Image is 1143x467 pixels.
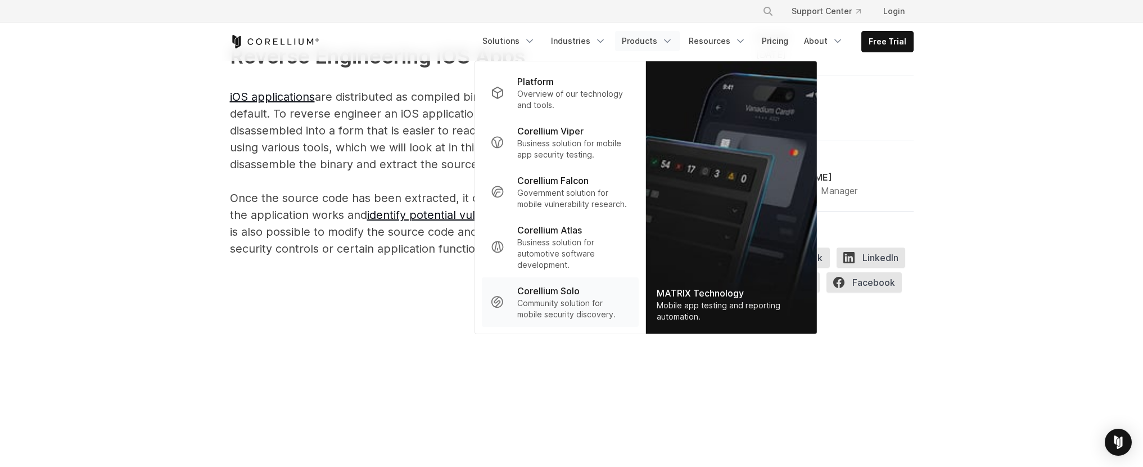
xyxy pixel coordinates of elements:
div: Open Intercom Messenger [1105,429,1132,456]
div: Share [756,225,914,236]
a: Products [615,31,680,51]
span: Facebook [826,272,902,293]
div: Navigation Menu [476,31,914,52]
button: Search [758,1,778,21]
a: Corellium Viper Business solution for mobile app security testing. [481,118,638,167]
a: identify potential vulnerabilities [367,208,532,222]
a: Corellium Atlas Business solution for automotive software development. [481,217,638,277]
p: are distributed as compiled binaries and are not readable by default. To reverse engineer an iOS ... [230,41,680,257]
a: MATRIX Technology Mobile app testing and reporting automation. [645,61,816,334]
a: Corellium Falcon Government solution for mobile vulnerability research. [481,167,638,217]
p: Overview of our technology and tools. [517,88,629,111]
p: Government solution for mobile vulnerability research. [517,187,629,210]
a: Support Center [783,1,870,21]
p: Corellium Solo [517,284,580,298]
p: Platform [517,75,554,88]
a: Pricing [755,31,795,51]
img: Matrix_WebNav_1x [645,61,816,334]
p: Corellium Falcon [517,174,589,187]
a: Industries [544,31,613,51]
a: LinkedIn [837,248,912,272]
span: LinkedIn [837,248,905,268]
div: Tags [756,89,914,100]
p: Community solution for mobile security discovery. [517,298,629,320]
a: Corellium Solo Community solution for mobile security discovery. [481,277,638,327]
p: Corellium Atlas [517,223,582,237]
a: Corellium Home [230,35,319,48]
a: About [797,31,850,51]
div: Author [756,155,914,166]
p: Corellium Viper [517,124,584,138]
a: iOS applications [230,90,315,104]
a: Resources [682,31,753,51]
p: Business solution for mobile app security testing. [517,138,629,160]
a: Solutions [476,31,542,51]
div: Mobile app testing and reporting automation. [657,300,805,322]
a: Free Trial [862,32,913,52]
a: Login [874,1,914,21]
a: Platform Overview of our technology and tools. [481,68,638,118]
p: Business solution for automotive software development. [517,237,629,271]
button: Copy link [756,248,830,268]
a: Facebook [826,272,909,297]
div: MATRIX Technology [657,286,805,300]
div: Navigation Menu [749,1,914,21]
div: Senior Product Manager [756,184,857,197]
